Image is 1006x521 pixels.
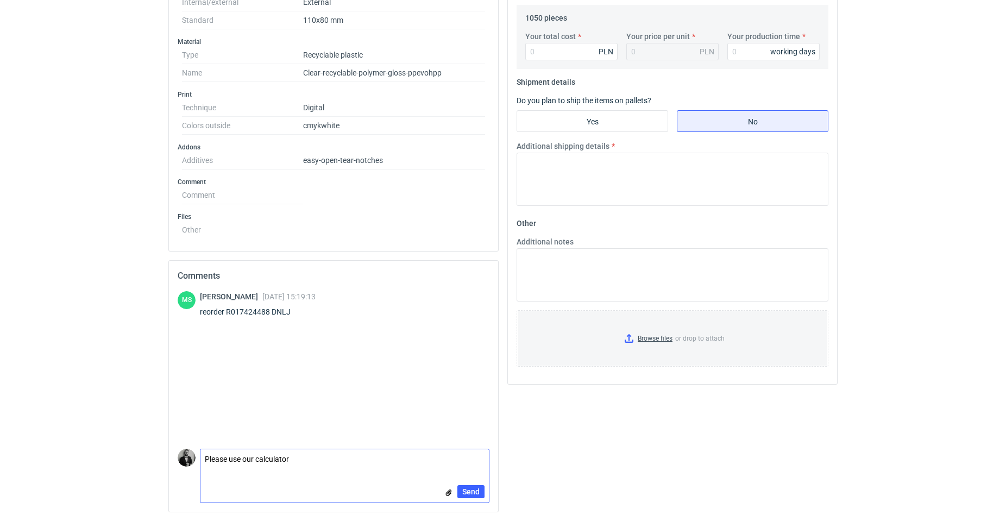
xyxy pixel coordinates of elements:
span: [PERSON_NAME] [200,292,262,301]
dd: easy-open-tear-notches [303,152,485,170]
label: Your total cost [525,31,576,42]
legend: Shipment details [517,73,575,86]
dt: Other [182,221,303,234]
label: Additional shipping details [517,141,609,152]
dd: Recyclable plastic [303,46,485,64]
textarea: Please use our calculator [200,449,489,472]
dt: Additives [182,152,303,170]
figcaption: MS [178,291,196,309]
h3: Addons [178,143,489,152]
button: Send [457,485,485,498]
h3: Files [178,212,489,221]
label: Your price per unit [626,31,690,42]
dt: Colors outside [182,117,303,135]
h3: Comment [178,178,489,186]
legend: 1050 pieces [525,9,567,22]
dd: Digital [303,99,485,117]
label: Do you plan to ship the items on pallets? [517,96,651,105]
div: Maciej Sikora [178,291,196,309]
dt: Technique [182,99,303,117]
legend: Other [517,215,536,228]
span: [DATE] 15:19:13 [262,292,316,301]
dt: Standard [182,11,303,29]
label: No [677,110,828,132]
h2: Comments [178,269,489,283]
div: PLN [599,46,613,57]
div: working days [770,46,815,57]
label: Your production time [727,31,800,42]
label: or drop to attach [517,311,828,366]
span: Send [462,488,480,495]
dd: 110x80 mm [303,11,485,29]
label: Additional notes [517,236,574,247]
div: PLN [700,46,714,57]
img: Dragan Čivčić [178,449,196,467]
dt: Type [182,46,303,64]
dt: Name [182,64,303,82]
input: 0 [525,43,618,60]
dt: Comment [182,186,303,204]
input: 0 [727,43,820,60]
div: reorder R017424488 DNLJ [200,306,316,317]
dd: Clear-recyclable-polymer-gloss-ppevohpp [303,64,485,82]
h3: Print [178,90,489,99]
dd: cmyk white [303,117,485,135]
label: Yes [517,110,668,132]
h3: Material [178,37,489,46]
